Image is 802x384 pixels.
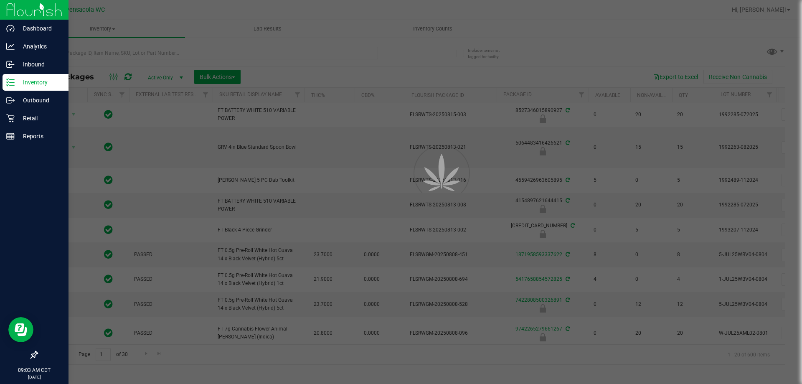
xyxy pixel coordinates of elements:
[15,77,65,87] p: Inventory
[4,374,65,380] p: [DATE]
[15,59,65,69] p: Inbound
[6,78,15,86] inline-svg: Inventory
[6,114,15,122] inline-svg: Retail
[6,24,15,33] inline-svg: Dashboard
[15,23,65,33] p: Dashboard
[8,317,33,342] iframe: Resource center
[15,95,65,105] p: Outbound
[15,41,65,51] p: Analytics
[6,60,15,69] inline-svg: Inbound
[6,96,15,104] inline-svg: Outbound
[15,113,65,123] p: Retail
[4,366,65,374] p: 09:03 AM CDT
[6,42,15,51] inline-svg: Analytics
[15,131,65,141] p: Reports
[6,132,15,140] inline-svg: Reports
